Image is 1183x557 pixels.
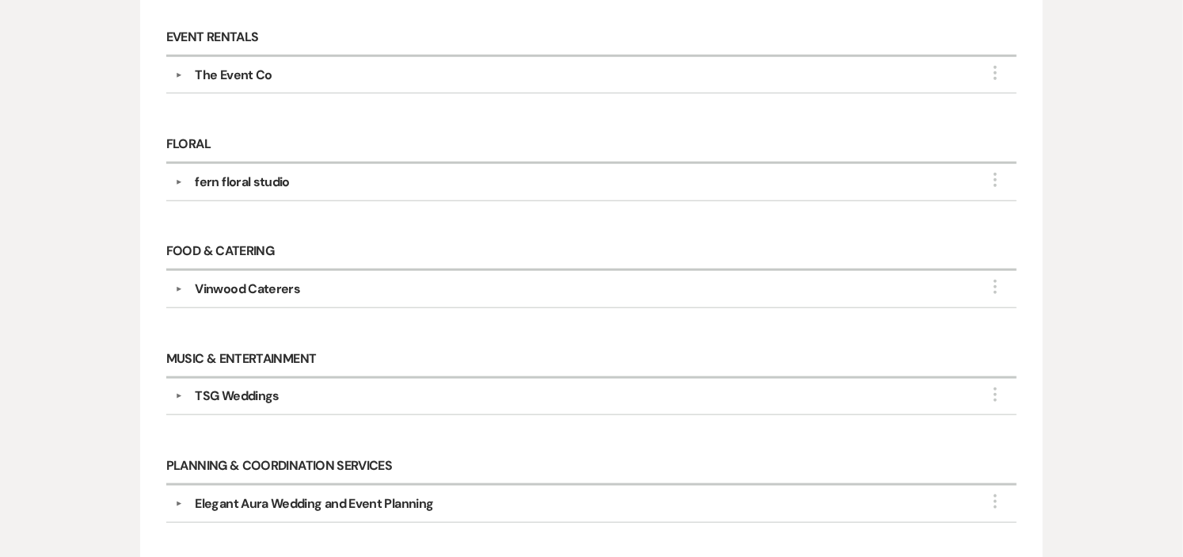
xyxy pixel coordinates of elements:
div: fern floral studio [195,173,289,192]
div: TSG Weddings [195,387,279,406]
div: Elegant Aura Wedding and Event Planning [195,494,433,513]
div: Vinwood Caterers [195,280,300,299]
button: ▼ [169,500,188,508]
h6: Music & Entertainment [166,341,1017,379]
h6: Floral [166,127,1017,164]
button: ▼ [169,71,188,79]
h6: Planning & Coordination Services [166,448,1017,486]
button: ▼ [169,285,188,293]
button: ▼ [169,178,188,186]
button: ▼ [169,393,188,401]
h6: Event Rentals [166,20,1017,57]
h6: Food & Catering [166,235,1017,272]
div: The Event Co [195,66,272,85]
